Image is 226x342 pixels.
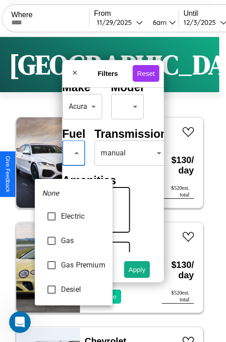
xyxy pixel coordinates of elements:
span: Gas Premium [61,260,105,271]
div: Give Feedback [5,156,11,192]
span: Electric [61,211,105,222]
iframe: Intercom live chat [9,311,31,333]
span: Desiel [61,284,105,295]
em: None [42,188,59,199]
span: Gas [61,235,105,246]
